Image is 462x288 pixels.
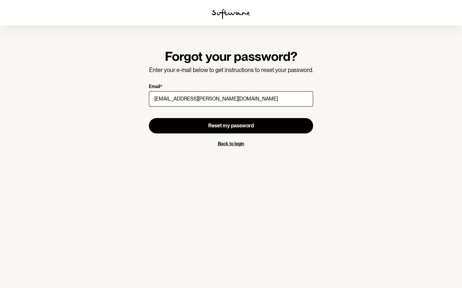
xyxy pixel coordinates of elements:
p: Email [149,84,160,90]
img: software logo [212,9,250,19]
h1: Forgot your password? [149,49,313,64]
p: Enter your e-mail below to get instructions to reset your password. [149,67,313,74]
a: Back to login [218,141,244,146]
button: Reset my password [149,118,313,133]
span: Reset my password [208,123,254,129]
